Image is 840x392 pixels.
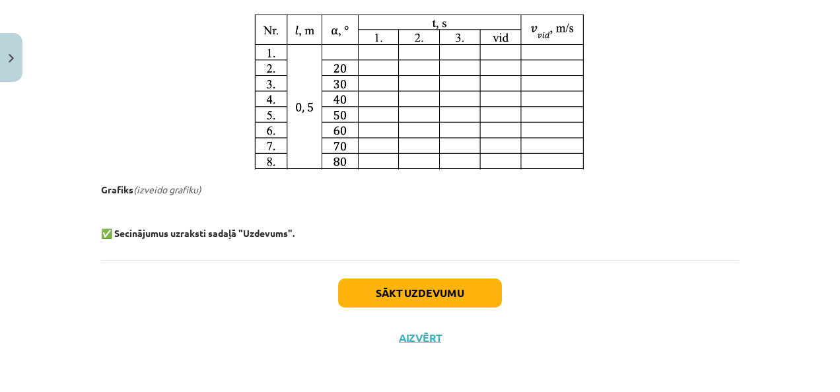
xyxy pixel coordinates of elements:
button: Sākt uzdevumu [338,278,502,308]
button: Aizvērt [395,331,445,344]
p: ✅ [101,226,739,240]
em: (izveido grafiku) [133,183,201,195]
b: Secinājumus uzraksti sadaļā "Uzdevums". [114,227,295,239]
b: Grafiks [101,183,133,195]
img: icon-close-lesson-0947bae3869378f0d4975bcd49f059093ad1ed9edebbc8119c70593378902aed.svg [9,54,14,63]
